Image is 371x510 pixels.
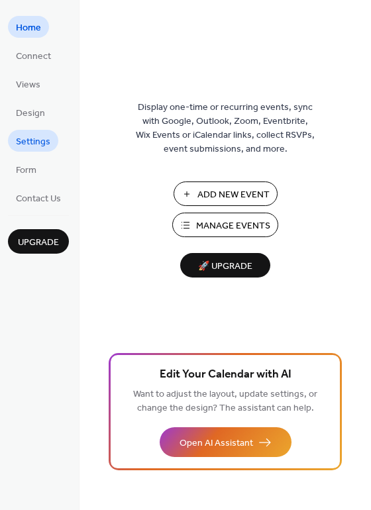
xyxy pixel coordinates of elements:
span: Open AI Assistant [180,436,253,450]
span: Add New Event [197,188,270,202]
button: Manage Events [172,213,278,237]
a: Views [8,73,48,95]
button: 🚀 Upgrade [180,253,270,278]
span: Views [16,78,40,92]
a: Settings [8,130,58,152]
span: Settings [16,135,50,149]
span: Want to adjust the layout, update settings, or change the design? The assistant can help. [133,385,317,417]
span: Display one-time or recurring events, sync with Google, Outlook, Zoom, Eventbrite, Wix Events or ... [136,101,315,156]
span: Home [16,21,41,35]
a: Connect [8,44,59,66]
span: 🚀 Upgrade [188,258,262,276]
a: Contact Us [8,187,69,209]
span: Contact Us [16,192,61,206]
span: Design [16,107,45,121]
span: Upgrade [18,236,59,250]
a: Design [8,101,53,123]
span: Manage Events [196,219,270,233]
span: Connect [16,50,51,64]
button: Add New Event [174,181,278,206]
span: Form [16,164,36,178]
button: Upgrade [8,229,69,254]
a: Home [8,16,49,38]
a: Form [8,158,44,180]
button: Open AI Assistant [160,427,291,457]
span: Edit Your Calendar with AI [160,366,291,384]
